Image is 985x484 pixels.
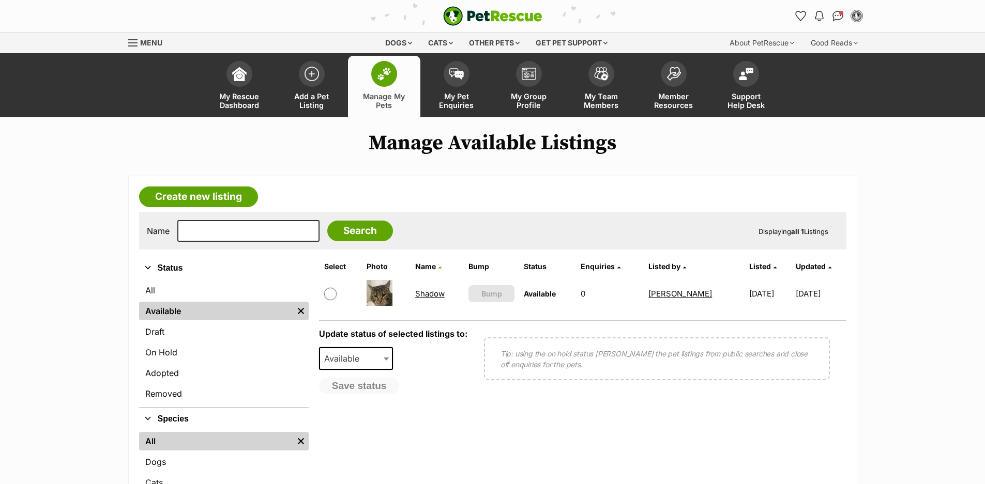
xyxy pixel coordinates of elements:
div: Other pets [462,33,527,53]
a: Adopted [139,364,309,382]
img: chat-41dd97257d64d25036548639549fe6c8038ab92f7586957e7f3b1b290dea8141.svg [832,11,843,21]
a: Remove filter [293,432,309,450]
a: All [139,281,309,300]
th: Photo [362,258,410,275]
div: Good Reads [804,33,865,53]
span: My Pet Enquiries [433,92,480,110]
a: Listed [749,262,777,271]
span: Available [320,351,370,366]
img: group-profile-icon-3fa3cf56718a62981997c0bc7e787c4b2cf8bcc04b72c1350f741eb67cf2f40e.svg [522,68,536,80]
label: Name [147,226,170,236]
a: Create new listing [139,186,258,207]
span: Member Resources [650,92,697,110]
a: Enquiries [581,262,620,271]
th: Select [320,258,361,275]
span: My Group Profile [506,92,552,110]
p: Tip: using the on hold status [PERSON_NAME] the pet listings from public searches and close off e... [501,348,813,370]
a: Draft [139,322,309,341]
span: Manage My Pets [361,92,407,110]
strong: all 1 [791,227,804,236]
img: help-desk-icon-fdf02630f3aa405de69fd3d07c3f3aa587a6932b1a1747fa1d2bba05be0121f9.svg [739,68,753,80]
span: Add a Pet Listing [289,92,335,110]
span: Support Help Desk [723,92,769,110]
a: Manage My Pets [348,56,420,117]
span: Name [415,262,436,271]
img: member-resources-icon-8e73f808a243e03378d46382f2149f9095a855e16c252ad45f914b54edf8863c.svg [666,67,681,81]
div: Get pet support [528,33,615,53]
img: manage-my-pets-icon-02211641906a0b7f246fdf0571729dbe1e7629f14944591b6c1af311fb30b64b.svg [377,67,391,81]
a: Favourites [793,8,809,24]
td: [DATE] [745,276,795,311]
img: team-members-icon-5396bd8760b3fe7c0b43da4ab00e1e3bb1a5d9ba89233759b79545d2d3fc5d0d.svg [594,67,609,81]
div: Dogs [378,33,419,53]
button: Save status [319,378,400,394]
div: About PetRescue [722,33,801,53]
ul: Account quick links [793,8,865,24]
span: Available [319,347,393,370]
td: 0 [577,276,643,311]
a: Conversations [830,8,846,24]
span: Listed [749,262,771,271]
span: My Rescue Dashboard [216,92,263,110]
a: Support Help Desk [710,56,782,117]
a: PetRescue [443,6,542,26]
span: Available [524,289,556,298]
a: Name [415,262,442,271]
span: Menu [140,38,162,47]
div: Cats [421,33,460,53]
img: notifications-46538b983faf8c2785f20acdc204bb7945ddae34d4c08c2a6579f10ce5e182be.svg [815,11,823,21]
a: Available [139,302,293,320]
button: Bump [468,285,514,302]
span: Updated [796,262,826,271]
img: pet-enquiries-icon-7e3ad2cf08bfb03b45e93fb7055b45f3efa6380592205ae92323e6603595dc1f.svg [449,68,464,80]
span: translation missing: en.admin.listings.index.attributes.enquiries [581,262,615,271]
span: Bump [481,288,502,299]
span: My Team Members [578,92,625,110]
a: All [139,432,293,450]
button: Status [139,261,309,275]
img: add-pet-listing-icon-0afa8454b4691262ce3f59096e99ab1cd57d4a30225e0717b998d2c9b9846f56.svg [305,67,319,81]
th: Status [520,258,575,275]
img: dashboard-icon-eb2f2d2d3e046f16d808141f083e7271f6b2e854fb5c12c21221c1fb7104beca.svg [232,67,247,81]
a: Menu [128,33,170,51]
a: My Team Members [565,56,638,117]
a: My Group Profile [493,56,565,117]
a: My Pet Enquiries [420,56,493,117]
a: Remove filter [293,302,309,320]
a: Updated [796,262,831,271]
button: My account [848,8,865,24]
div: Status [139,279,309,407]
img: Michelle Freeman profile pic [852,11,862,21]
button: Species [139,412,309,426]
a: On Hold [139,343,309,362]
a: Shadow [415,289,445,299]
a: Member Resources [638,56,710,117]
span: Listed by [648,262,680,271]
a: [PERSON_NAME] [648,289,712,299]
label: Update status of selected listings to: [319,329,467,339]
span: Displaying Listings [759,227,828,236]
button: Notifications [811,8,828,24]
a: Add a Pet Listing [276,56,348,117]
td: [DATE] [796,276,845,311]
th: Bump [464,258,519,275]
a: Listed by [648,262,686,271]
input: Search [327,221,393,241]
a: My Rescue Dashboard [203,56,276,117]
a: Dogs [139,452,309,471]
img: logo-e224e6f780fb5917bec1dbf3a21bbac754714ae5b6737aabdf751b685950b380.svg [443,6,542,26]
a: Removed [139,384,309,403]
